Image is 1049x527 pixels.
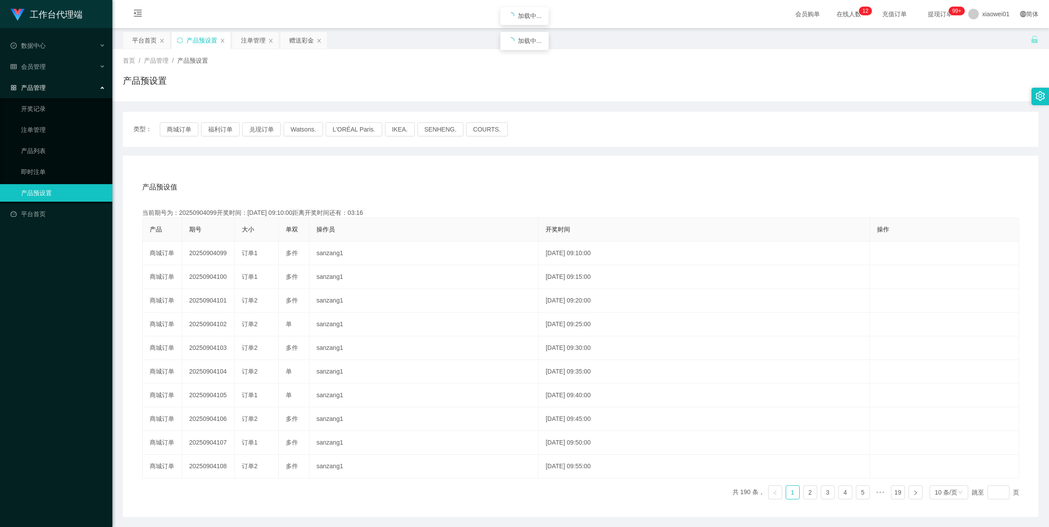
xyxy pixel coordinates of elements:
span: 多件 [286,439,298,446]
button: SENHENG. [417,122,463,136]
li: 3 [821,485,835,499]
span: 多件 [286,344,298,351]
i: 图标: check-circle-o [11,43,17,49]
span: 单 [286,320,292,328]
td: 20250904102 [182,313,235,336]
td: 商城订单 [143,360,182,384]
i: icon: loading [507,12,514,19]
span: 订单2 [242,344,258,351]
td: sanzang1 [309,360,539,384]
span: 多件 [286,415,298,422]
span: / [139,57,140,64]
td: sanzang1 [309,384,539,407]
td: 20250904107 [182,431,235,455]
span: 订单1 [242,273,258,280]
span: 在线人数 [832,11,866,17]
td: [DATE] 09:55:00 [539,455,870,478]
span: 期号 [189,226,201,233]
td: 20250904108 [182,455,235,478]
i: 图标: sync [177,37,183,43]
a: 产品列表 [21,142,105,160]
div: 10 条/页 [935,486,957,499]
li: 4 [838,485,852,499]
a: 注单管理 [21,121,105,139]
i: 图标: close [316,38,322,43]
button: COURTS. [466,122,508,136]
span: 提现订单 [923,11,957,17]
a: 4 [839,486,852,499]
a: 开奖记录 [21,100,105,118]
a: 3 [821,486,834,499]
span: 单 [286,392,292,399]
td: 20250904105 [182,384,235,407]
span: 单双 [286,226,298,233]
a: 工作台代理端 [11,11,83,18]
span: 数据中心 [11,42,46,49]
td: 20250904100 [182,265,235,289]
li: 上一页 [768,485,782,499]
sup: 1063 [949,7,965,15]
i: 图标: left [772,490,778,495]
span: 多件 [286,463,298,470]
td: [DATE] 09:10:00 [539,242,870,265]
li: 向后 5 页 [873,485,887,499]
span: 产品管理 [144,57,169,64]
td: 20250904099 [182,242,235,265]
span: 订单1 [242,249,258,256]
a: 产品预设置 [21,184,105,202]
a: 2 [804,486,817,499]
i: 图标: close [268,38,273,43]
div: 平台首页 [132,32,157,49]
td: [DATE] 09:25:00 [539,313,870,336]
td: sanzang1 [309,407,539,431]
h1: 工作台代理端 [30,0,83,28]
i: 图标: menu-fold [123,0,153,28]
span: 会员管理 [11,63,46,70]
i: 图标: global [1020,11,1026,17]
td: 20250904104 [182,360,235,384]
li: 2 [803,485,817,499]
p: 1 [862,7,866,15]
span: 单 [286,368,292,375]
div: 注单管理 [241,32,266,49]
td: 20250904106 [182,407,235,431]
a: 19 [891,486,905,499]
td: [DATE] 09:30:00 [539,336,870,360]
sup: 12 [859,7,872,15]
td: sanzang1 [309,313,539,336]
i: 图标: close [159,38,165,43]
span: 订单2 [242,297,258,304]
span: 订单1 [242,439,258,446]
td: 商城订单 [143,431,182,455]
td: 商城订单 [143,455,182,478]
i: 图标: right [913,490,918,495]
img: logo.9652507e.png [11,9,25,21]
td: sanzang1 [309,455,539,478]
span: 充值订单 [878,11,911,17]
td: 商城订单 [143,336,182,360]
td: [DATE] 09:35:00 [539,360,870,384]
button: IKEA. [385,122,415,136]
i: 图标: unlock [1031,36,1038,43]
span: 产品预设值 [142,182,177,192]
td: 商城订单 [143,407,182,431]
a: 5 [856,486,869,499]
td: 商城订单 [143,384,182,407]
span: / [172,57,174,64]
td: sanzang1 [309,265,539,289]
span: 产品管理 [11,84,46,91]
i: icon: loading [507,37,514,44]
li: 1 [786,485,800,499]
span: 操作员 [316,226,335,233]
td: [DATE] 09:50:00 [539,431,870,455]
span: 操作 [877,226,889,233]
td: [DATE] 09:40:00 [539,384,870,407]
span: 订单2 [242,415,258,422]
button: L'ORÉAL Paris. [326,122,382,136]
td: 商城订单 [143,313,182,336]
td: 商城订单 [143,289,182,313]
i: 图标: setting [1035,91,1045,101]
a: 图标: dashboard平台首页 [11,205,105,223]
a: 即时注单 [21,163,105,181]
i: 图标: close [220,38,225,43]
